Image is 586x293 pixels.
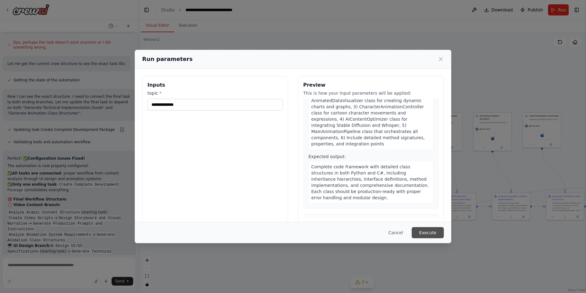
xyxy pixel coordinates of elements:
h3: Inputs [147,81,283,89]
button: Execute [412,227,444,238]
h2: Run parameters [142,55,193,63]
h3: Preview [303,81,439,89]
span: Complete code framework with detailed class structures in both Python and C#, including inheritan... [311,164,429,200]
span: Expected output: [308,154,346,159]
button: Cancel [384,227,408,238]
p: This is how your input parameters will be applied: [303,90,439,96]
span: Create specialized Python and C# class structures for each animation type: 1) SceneTransitionMana... [311,80,430,146]
label: topic [147,90,283,96]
